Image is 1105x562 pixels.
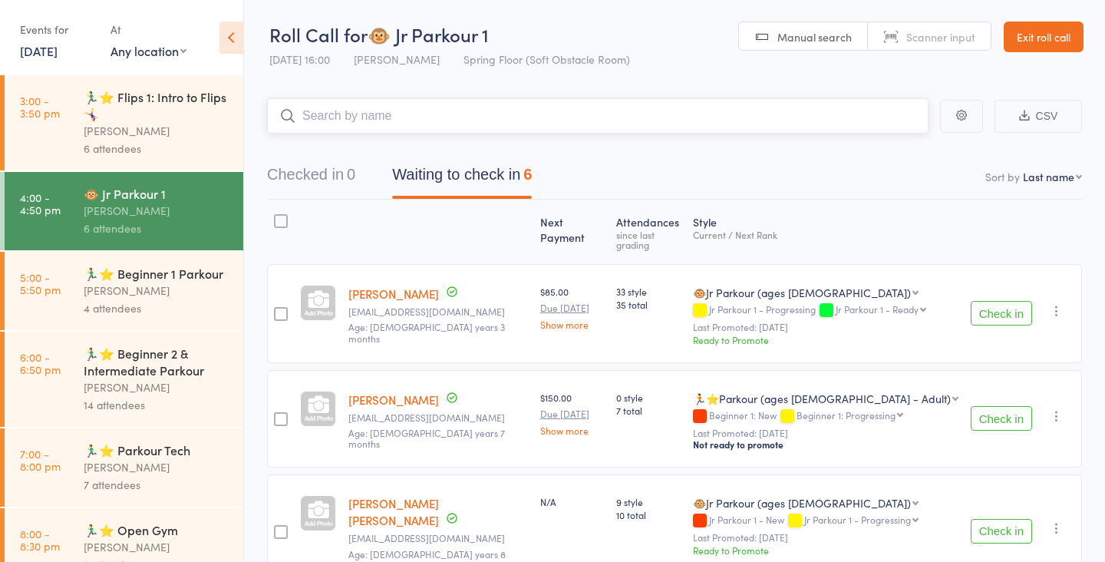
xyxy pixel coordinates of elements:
[348,412,528,423] small: deepalimuddebihal@gmail.com
[84,299,230,317] div: 4 attendees
[5,172,243,250] a: 4:00 -4:50 pm🐵 Jr Parkour 1[PERSON_NAME]6 attendees
[693,544,958,557] div: Ready to Promote
[84,265,230,282] div: 🏃‍♂️⭐ Beginner 1 Parkour
[540,425,604,435] a: Show more
[1004,21,1084,52] a: Exit roll call
[1023,169,1074,184] div: Last name
[616,495,681,508] span: 9 style
[354,51,440,67] span: [PERSON_NAME]
[693,230,958,240] div: Current / Next Rank
[777,29,852,45] span: Manual search
[84,441,230,458] div: 🏃‍♂️⭐ Parkour Tech
[616,285,681,298] span: 33 style
[84,185,230,202] div: 🐵 Jr Parkour 1
[693,514,958,527] div: Jr Parkour 1 - New
[616,391,681,404] span: 0 style
[84,220,230,237] div: 6 attendees
[110,42,186,59] div: Any location
[540,408,604,419] small: Due [DATE]
[616,508,681,521] span: 10 total
[693,438,958,451] div: Not ready to promote
[84,88,230,122] div: 🏃‍♂️⭐ Flips 1: Intro to Flips 🤸‍♀️
[392,158,532,199] button: Waiting to check in6
[971,406,1032,431] button: Check in
[540,285,604,329] div: $85.00
[348,286,439,302] a: [PERSON_NAME]
[267,158,355,199] button: Checked in0
[693,322,958,332] small: Last Promoted: [DATE]
[84,538,230,556] div: [PERSON_NAME]
[84,379,230,396] div: [PERSON_NAME]
[540,302,604,313] small: Due [DATE]
[971,301,1032,326] button: Check in
[84,521,230,538] div: 🏃‍♂️⭐ Open Gym
[804,514,911,524] div: Jr Parkour 1 - Progressing
[20,271,61,296] time: 5:00 - 5:50 pm
[348,533,528,544] small: natfenn@gmail.com
[693,495,911,511] div: 🐵Jr Parkour (ages [DEMOGRAPHIC_DATA])
[20,17,95,42] div: Events for
[84,476,230,494] div: 7 attendees
[84,345,230,379] div: 🏃‍♂️⭐ Beginner 2 & Intermediate Parkour
[348,306,528,317] small: isabellaroseware@gmail.com
[616,298,681,311] span: 35 total
[84,202,230,220] div: [PERSON_NAME]
[110,17,186,42] div: At
[693,391,951,406] div: 🏃⭐Parkour (ages [DEMOGRAPHIC_DATA] - Adult)
[368,21,489,47] span: 🐵 Jr Parkour 1
[540,495,604,508] div: N/A
[348,392,439,408] a: [PERSON_NAME]
[5,75,243,170] a: 3:00 -3:50 pm🏃‍♂️⭐ Flips 1: Intro to Flips 🤸‍♀️[PERSON_NAME]6 attendees
[84,396,230,414] div: 14 attendees
[20,94,60,119] time: 3:00 - 3:50 pm
[348,426,505,450] span: Age: [DEMOGRAPHIC_DATA] years 7 months
[693,428,958,438] small: Last Promoted: [DATE]
[693,285,911,300] div: 🐵Jr Parkour (ages [DEMOGRAPHIC_DATA])
[693,410,958,423] div: Beginner 1: New
[20,448,61,472] time: 7:00 - 8:00 pm
[616,404,681,417] span: 7 total
[687,207,965,257] div: Style
[20,191,61,216] time: 4:00 - 4:50 pm
[84,122,230,140] div: [PERSON_NAME]
[836,304,919,314] div: Jr Parkour 1 - Ready
[84,140,230,157] div: 6 attendees
[20,42,58,59] a: [DATE]
[995,100,1082,133] button: CSV
[20,527,60,552] time: 8:00 - 8:30 pm
[610,207,687,257] div: Atten­dances
[348,495,439,528] a: [PERSON_NAME] [PERSON_NAME]
[540,319,604,329] a: Show more
[693,532,958,543] small: Last Promoted: [DATE]
[797,410,896,420] div: Beginner 1: Progressing
[20,351,61,375] time: 6:00 - 6:50 pm
[5,252,243,330] a: 5:00 -5:50 pm🏃‍♂️⭐ Beginner 1 Parkour[PERSON_NAME]4 attendees
[534,207,610,257] div: Next Payment
[693,304,958,317] div: Jr Parkour 1 - Progressing
[693,333,958,346] div: Ready to Promote
[463,51,630,67] span: Spring Floor (Soft Obstacle Room)
[616,230,681,250] div: since last grading
[971,519,1032,544] button: Check in
[267,98,929,134] input: Search by name
[84,282,230,299] div: [PERSON_NAME]
[269,21,368,47] span: Roll Call for
[269,51,330,67] span: [DATE] 16:00
[985,169,1020,184] label: Sort by
[523,166,532,183] div: 6
[348,320,505,344] span: Age: [DEMOGRAPHIC_DATA] years 3 months
[347,166,355,183] div: 0
[5,332,243,427] a: 6:00 -6:50 pm🏃‍♂️⭐ Beginner 2 & Intermediate Parkour[PERSON_NAME]14 attendees
[84,458,230,476] div: [PERSON_NAME]
[5,428,243,507] a: 7:00 -8:00 pm🏃‍♂️⭐ Parkour Tech[PERSON_NAME]7 attendees
[540,391,604,435] div: $150.00
[906,29,975,45] span: Scanner input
